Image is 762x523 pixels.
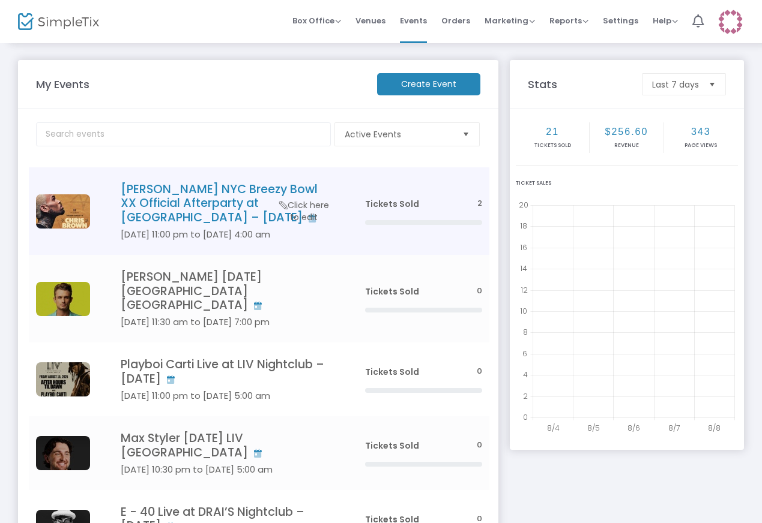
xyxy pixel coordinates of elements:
span: Orders [441,5,470,36]
input: Search events [36,122,331,146]
h5: [DATE] 11:00 pm to [DATE] 5:00 am [121,390,329,401]
span: Marketing [485,15,535,26]
h5: [DATE] 11:30 am to [DATE] 7:00 pm [121,317,329,327]
img: IMG2027.jpeg [36,362,90,396]
span: Tickets Sold [365,440,419,452]
h4: Max Styler [DATE] LIV [GEOGRAPHIC_DATA] [121,431,329,459]
text: 8/8 [708,423,721,433]
h2: $256.60 [591,126,662,137]
h5: [DATE] 10:30 pm to [DATE] 5:00 am [121,464,329,475]
h2: 343 [665,126,737,137]
text: 8/4 [547,423,560,433]
p: Revenue [591,142,662,150]
text: 18 [520,221,527,231]
span: Tickets Sold [365,198,419,210]
img: IMG1924.jpeg [36,194,90,229]
span: Last 7 days [652,79,699,91]
span: Reports [549,15,588,26]
span: Active Events [345,128,453,140]
text: 0 [523,412,528,422]
text: 8/5 [587,423,600,433]
span: Help [653,15,678,26]
span: Settings [603,5,638,36]
h4: [PERSON_NAME] [DATE] [GEOGRAPHIC_DATA] [GEOGRAPHIC_DATA] [121,270,329,312]
span: Venues [355,5,386,36]
img: IMG1200.jpeg [36,436,90,470]
span: 0 [477,440,482,451]
m-panel-title: Stats [522,76,636,92]
text: 8/7 [668,423,680,433]
text: 8/6 [627,423,640,433]
text: 16 [520,242,527,252]
span: 0 [477,285,482,297]
span: Events [400,5,427,36]
text: 12 [521,284,528,294]
h4: [PERSON_NAME] NYC Breezy Bowl XX Official Afterparty at [GEOGRAPHIC_DATA] – [DATE] [121,182,329,224]
span: 2 [477,198,482,209]
h4: Playboi Carti Live at LIV Nightclub – [DATE] [121,357,329,386]
m-panel-title: My Events [30,76,371,92]
span: Click here to edit [277,199,330,223]
h2: 21 [517,126,588,137]
text: 20 [519,200,528,210]
div: Ticket Sales [516,179,738,188]
span: Box Office [292,15,341,26]
img: 638899573089662899IMG1199.jpeg [36,282,90,316]
span: 0 [477,366,482,377]
text: 6 [522,348,527,358]
h5: [DATE] 11:00 pm to [DATE] 4:00 am [121,229,329,240]
text: 2 [523,390,528,401]
text: 4 [523,369,528,380]
m-button: Create Event [377,73,480,95]
text: 14 [520,263,527,273]
button: Select [704,74,721,95]
p: Tickets sold [517,142,588,150]
span: Tickets Sold [365,285,419,297]
text: 10 [520,306,527,316]
span: Tickets Sold [365,366,419,378]
text: 8 [523,327,528,337]
p: Page Views [665,142,737,150]
button: Select [458,123,474,146]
